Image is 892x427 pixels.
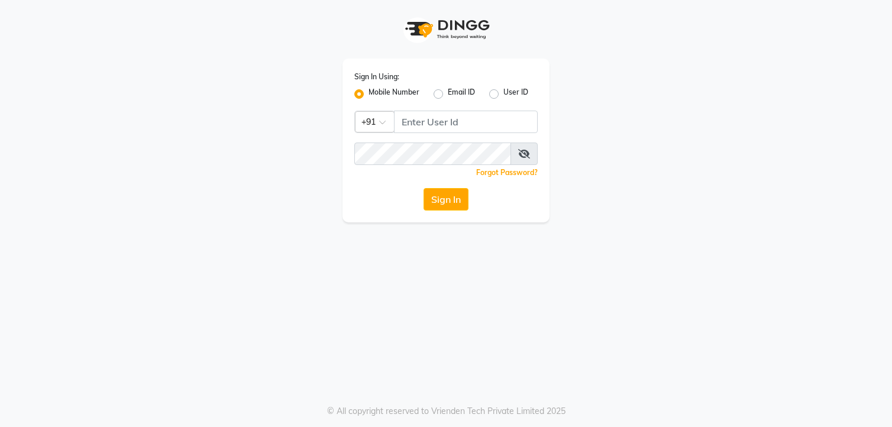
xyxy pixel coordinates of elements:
[424,188,468,211] button: Sign In
[354,143,511,165] input: Username
[394,111,538,133] input: Username
[448,87,475,101] label: Email ID
[354,72,399,82] label: Sign In Using:
[399,12,493,47] img: logo1.svg
[503,87,528,101] label: User ID
[369,87,419,101] label: Mobile Number
[476,168,538,177] a: Forgot Password?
